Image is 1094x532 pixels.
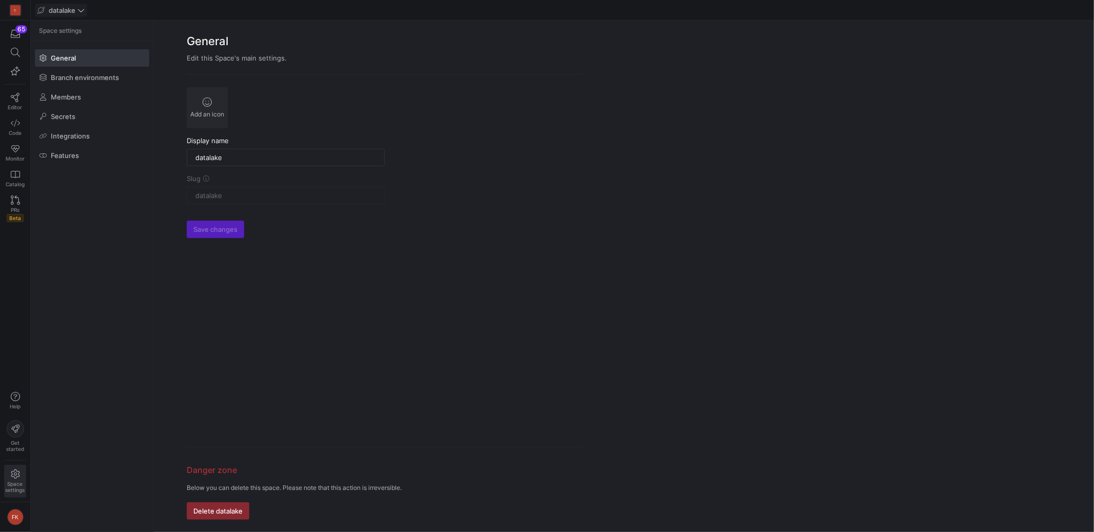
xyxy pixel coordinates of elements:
[49,6,75,14] span: datalake
[6,440,24,452] span: Get started
[4,506,26,528] button: FK
[4,416,26,456] button: Getstarted
[187,54,583,62] div: Edit this Space's main settings.
[187,484,583,491] p: Below you can delete this space. Please note that this action is irreversible.
[4,140,26,166] a: Monitor
[4,2,26,19] a: C
[8,104,23,110] span: Editor
[15,25,27,33] div: 65
[10,5,21,15] div: C
[187,502,249,520] button: Delete datalake
[6,181,25,187] span: Catalog
[35,88,149,106] a: Members
[6,481,25,493] span: Space settings
[51,73,119,82] span: Branch environments
[187,464,583,476] h3: Danger zone
[35,147,149,164] a: Features
[4,166,26,191] a: Catalog
[193,507,243,515] span: Delete datalake
[35,4,87,17] button: datalake
[4,387,26,414] button: Help
[187,136,229,145] span: Display name
[190,111,224,118] span: Add an icon
[9,403,22,409] span: Help
[51,112,75,121] span: Secrets
[35,69,149,86] a: Branch environments
[51,151,79,160] span: Features
[51,54,76,62] span: General
[4,114,26,140] a: Code
[4,465,26,498] a: Spacesettings
[51,93,81,101] span: Members
[35,108,149,125] a: Secrets
[7,214,24,222] span: Beta
[35,49,149,67] a: General
[187,33,583,50] h2: General
[4,25,26,43] button: 65
[7,509,24,525] div: FK
[6,155,25,162] span: Monitor
[11,207,19,213] span: PRs
[39,27,82,34] span: Space settings
[4,191,26,226] a: PRsBeta
[9,130,22,136] span: Code
[35,127,149,145] a: Integrations
[51,132,90,140] span: Integrations
[187,174,201,183] span: Slug
[4,89,26,114] a: Editor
